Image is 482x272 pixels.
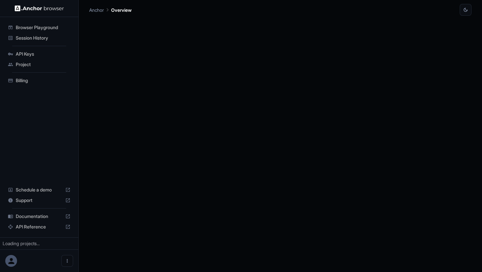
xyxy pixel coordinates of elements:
button: Open menu [61,255,73,267]
p: Anchor [89,7,104,13]
span: API Keys [16,51,70,57]
div: API Keys [5,49,73,59]
div: API Reference [5,222,73,232]
span: Support [16,197,63,204]
span: Project [16,61,70,68]
div: Billing [5,75,73,86]
div: Documentation [5,211,73,222]
img: Anchor Logo [15,5,64,11]
div: Schedule a demo [5,185,73,195]
div: Loading projects... [3,240,76,247]
p: Overview [111,7,131,13]
div: Session History [5,33,73,43]
nav: breadcrumb [89,6,131,13]
span: Billing [16,77,70,84]
span: Browser Playground [16,24,70,31]
div: Support [5,195,73,206]
span: API Reference [16,224,63,230]
span: Schedule a demo [16,187,63,193]
div: Project [5,59,73,70]
span: Documentation [16,213,63,220]
div: Browser Playground [5,22,73,33]
span: Session History [16,35,70,41]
